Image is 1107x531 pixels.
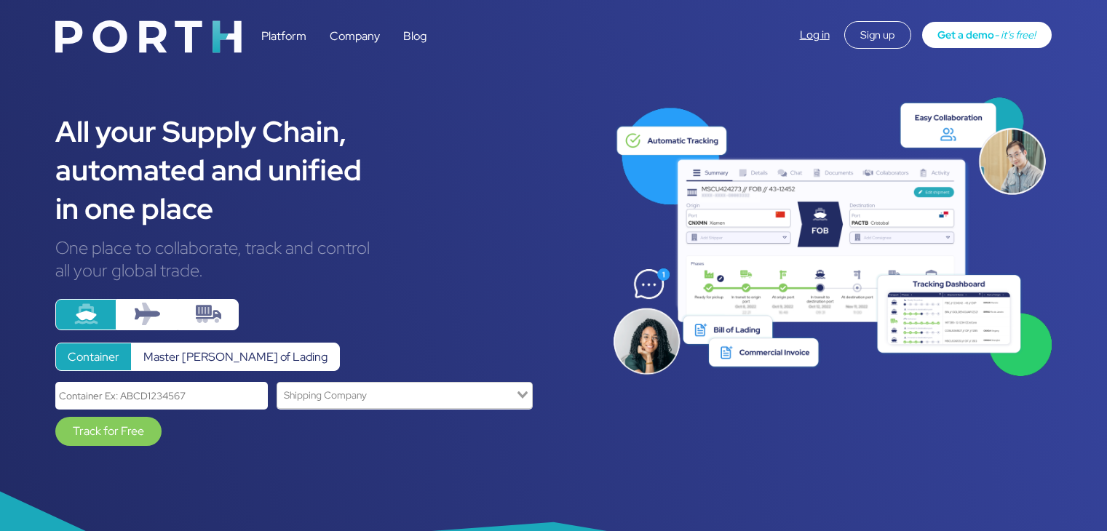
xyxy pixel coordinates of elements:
div: all your global trade. [55,259,590,282]
a: Sign up [844,27,911,42]
div: All your Supply Chain, [55,112,590,151]
img: plane.svg [135,301,160,327]
div: Search for option [277,382,533,409]
div: One place to collaborate, track and control [55,236,590,259]
label: Master [PERSON_NAME] of Lading [131,343,340,371]
a: Log in [800,28,830,42]
a: Platform [261,28,306,44]
span: - it’s free! [994,28,1036,41]
div: automated and unified [55,151,590,189]
span: Get a demo [937,28,994,41]
label: Container [55,343,132,371]
div: Sign up [844,21,911,49]
div: in one place [55,189,590,228]
a: Track for Free [55,417,162,446]
img: ship.svg [74,301,99,327]
input: Container Ex: ABCD1234567 [55,382,268,409]
a: Blog [403,28,426,44]
img: truck-container.svg [196,301,221,327]
a: Company [330,28,380,44]
a: Get a demo- it’s free! [922,22,1052,48]
input: Search for option [279,386,514,405]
